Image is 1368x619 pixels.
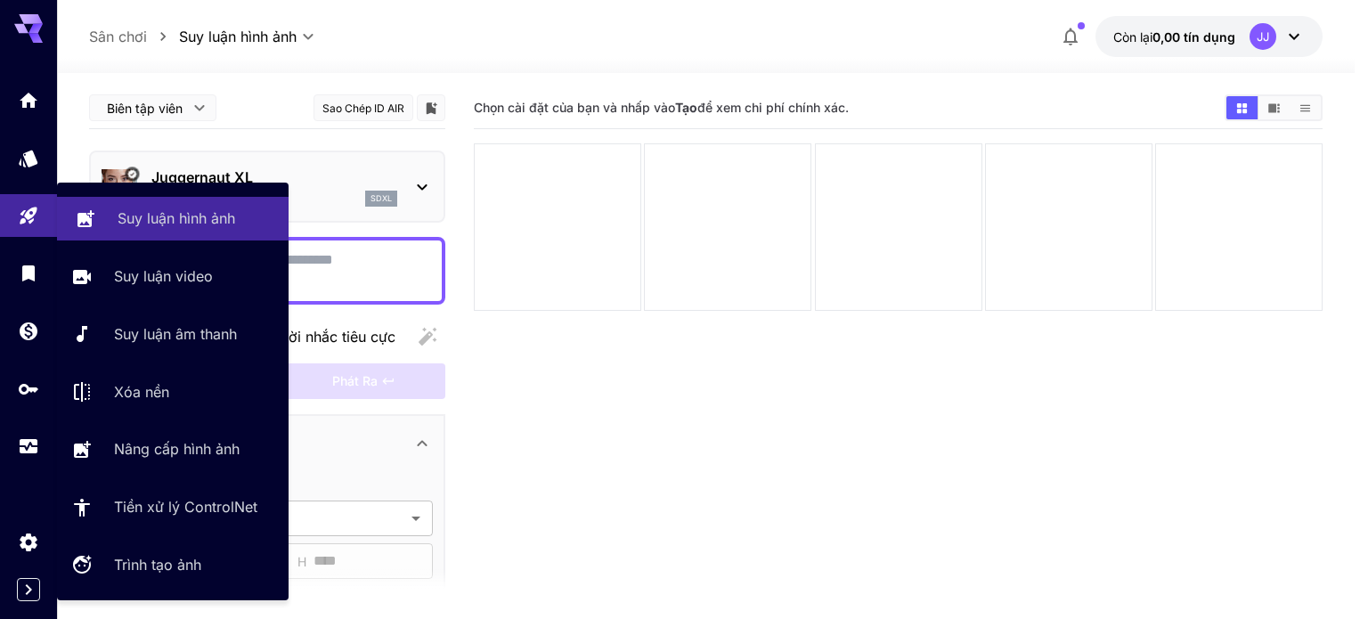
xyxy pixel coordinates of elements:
[114,267,213,285] font: Suy luận video
[57,485,289,529] a: Tiền xử lý ControlNet
[281,328,395,346] font: Lời nhắc tiêu cực
[114,325,237,343] font: Suy luận âm thanh
[18,147,39,169] div: Các mô hình
[57,313,289,356] a: Suy luận âm thanh
[297,554,306,569] font: H
[1113,28,1235,46] div: 0,00 đô la
[114,498,257,516] font: Tiền xử lý ControlNet
[1225,94,1323,121] div: Hiển thị phương tiện ở chế độ xem lướiHiển thị phương tiện trong chế độ xem videoHiển thị phương ...
[18,84,39,106] div: Trang chủ
[114,556,201,574] font: Trình tạo ảnh
[57,370,289,413] a: Xóa nền
[114,440,240,458] font: Nâng cấp hình ảnh
[126,167,140,181] button: Verified working
[57,428,289,471] a: Nâng cấp hình ảnh
[17,578,40,601] button: Mở rộng thanh bên
[89,28,147,45] font: Sân chơi
[18,436,39,458] div: Cách sử dụng
[18,199,39,221] div: Sân chơi
[1258,96,1290,119] button: Hiển thị phương tiện trong chế độ xem video
[57,255,289,298] a: Suy luận video
[1257,29,1269,44] font: JJ
[1226,96,1258,119] button: Hiển thị phương tiện ở chế độ xem lưới
[1113,29,1152,45] font: Còn lại
[151,168,253,186] font: Juggernaut XL
[57,543,289,587] a: Trình tạo ảnh
[1290,96,1321,119] button: Hiển thị phương tiện ở chế độ xem danh sách
[18,531,39,553] div: Cài đặt
[118,209,235,227] font: Suy luận hình ảnh
[1095,16,1323,57] button: 0,00 đô la
[423,97,439,118] button: Thêm vào thư viện
[18,378,39,400] div: Khóa API
[179,28,297,45] font: Suy luận hình ảnh
[697,100,849,115] font: để xem chi phí chính xác.
[675,100,697,115] font: Tạo
[370,193,392,203] font: sdxl
[474,100,675,115] font: Chọn cài đặt của bạn và nhấp vào
[114,383,169,401] font: Xóa nền
[107,101,183,116] font: Biên tập viên
[18,320,39,342] div: Cái ví
[322,102,404,115] font: Sao chép ID AIR
[1152,29,1235,45] font: 0,00 tín dụng
[18,262,39,284] div: Thư viện
[57,197,289,240] a: Suy luận hình ảnh
[89,26,179,47] nav: vụn bánh mì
